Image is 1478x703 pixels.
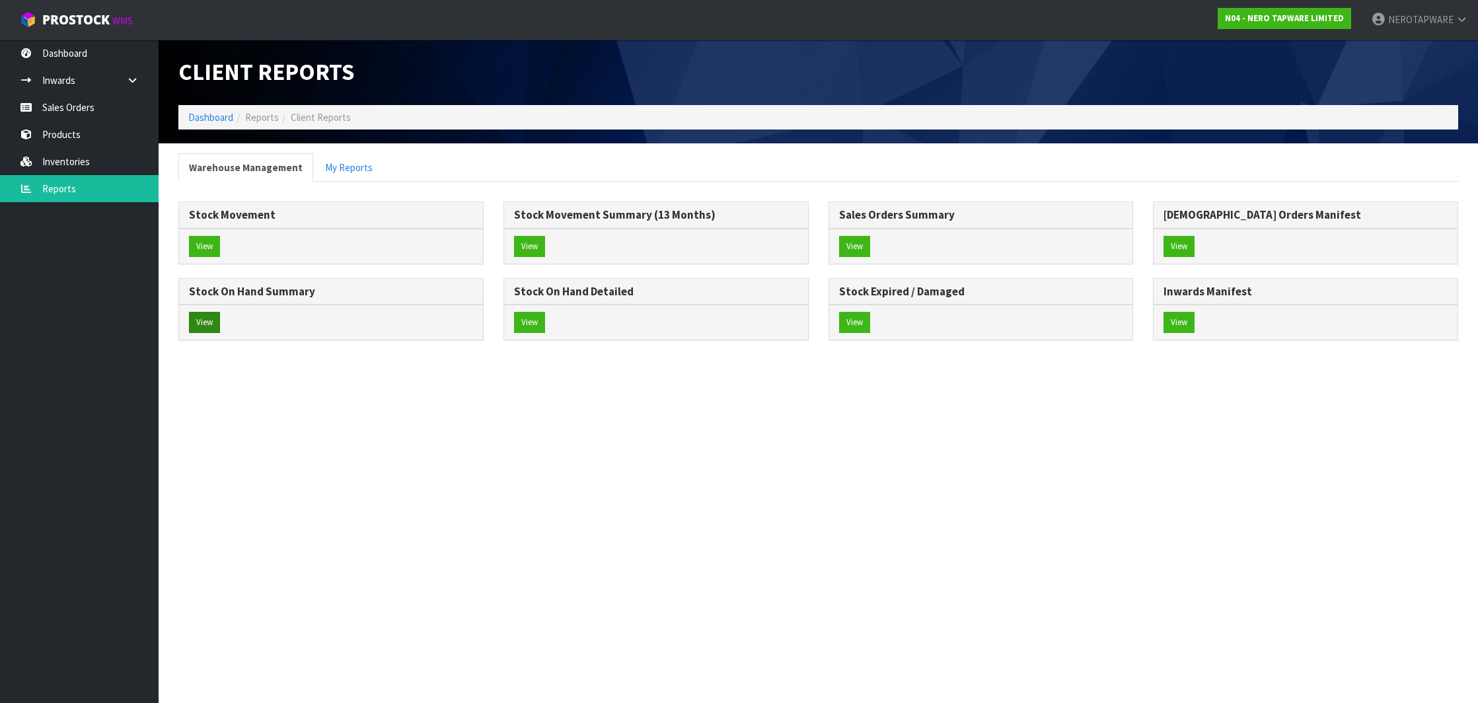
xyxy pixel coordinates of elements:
[514,209,798,221] h3: Stock Movement Summary (13 Months)
[178,153,313,182] a: Warehouse Management
[20,11,36,28] img: cube-alt.png
[245,111,279,124] span: Reports
[178,57,354,87] span: Client Reports
[189,236,220,257] button: View
[839,285,1123,298] h3: Stock Expired / Damaged
[1164,236,1195,257] button: View
[839,209,1123,221] h3: Sales Orders Summary
[189,285,473,298] h3: Stock On Hand Summary
[291,111,351,124] span: Client Reports
[1164,209,1448,221] h3: [DEMOGRAPHIC_DATA] Orders Manifest
[1164,312,1195,333] button: View
[188,111,233,124] a: Dashboard
[189,209,473,221] h3: Stock Movement
[42,11,110,28] span: ProStock
[1388,13,1454,26] span: NEROTAPWARE
[514,285,798,298] h3: Stock On Hand Detailed
[514,312,545,333] button: View
[514,236,545,257] button: View
[1225,13,1344,24] strong: N04 - NERO TAPWARE LIMITED
[314,153,383,182] a: My Reports
[1164,285,1448,298] h3: Inwards Manifest
[839,312,870,333] button: View
[189,312,220,333] button: View
[112,15,133,27] small: WMS
[839,236,870,257] button: View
